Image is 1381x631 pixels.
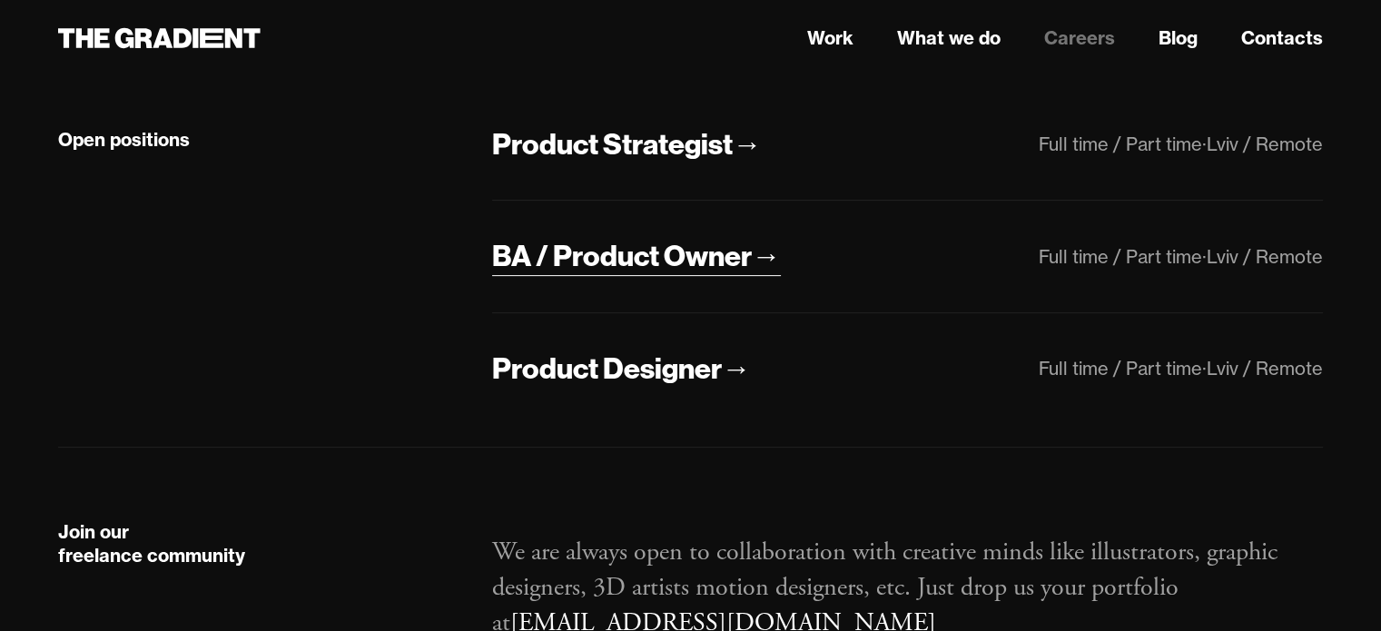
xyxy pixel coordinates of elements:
div: BA / Product Owner [492,237,752,275]
div: Lviv / Remote [1207,357,1323,380]
div: · [1202,245,1207,268]
div: → [733,125,762,163]
a: Contacts [1241,25,1323,52]
div: Product Designer [492,350,722,388]
div: Full time / Part time [1039,245,1202,268]
strong: Join our freelance community [58,520,245,567]
div: Lviv / Remote [1207,245,1323,268]
strong: Open positions [58,128,190,151]
a: BA / Product Owner→ [492,237,781,276]
a: Careers [1044,25,1115,52]
a: Blog [1159,25,1198,52]
a: What we do [897,25,1001,52]
a: Product Designer→ [492,350,751,389]
div: → [752,237,781,275]
div: → [722,350,751,388]
div: Product Strategist [492,125,733,163]
a: Work [807,25,853,52]
div: Full time / Part time [1039,133,1202,155]
div: Lviv / Remote [1207,133,1323,155]
div: · [1202,133,1207,155]
div: · [1202,357,1207,380]
a: Product Strategist→ [492,125,762,164]
div: Full time / Part time [1039,357,1202,380]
